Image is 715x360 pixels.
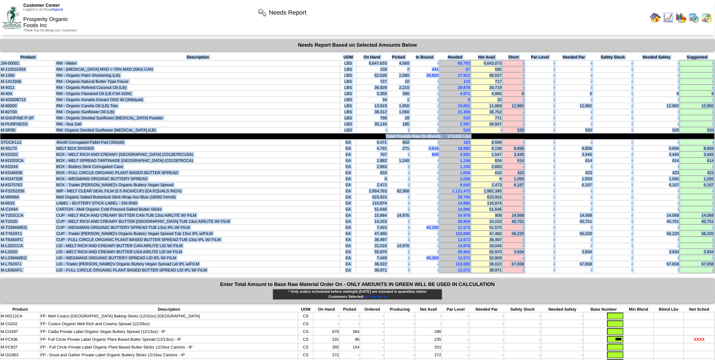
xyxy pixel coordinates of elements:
td: 3,445 [680,151,715,158]
a: 12,672 [458,256,470,260]
td: RM - Organic Annatto Extract OSS 40 (35lb/pail) [56,97,340,103]
th: Short [502,54,525,60]
a: 39,600 [426,73,439,78]
td: 520 [680,127,715,133]
td: Total Pounds Raw (In Blend): 173,632 Lbs [0,133,471,139]
td: LBS [340,121,356,127]
td: 34,937 [471,121,502,127]
td: - [633,72,680,78]
td: 11,869 [471,103,502,109]
td: - [410,78,440,85]
td: - [502,164,525,170]
td: 423 [555,170,593,176]
td: 159 [356,66,388,72]
img: line_graph.gif [663,12,674,23]
td: - [410,109,440,115]
td: 1,560 [388,109,410,115]
td: 1 [388,97,410,103]
td: 8,569 [471,139,502,145]
td: - [388,127,410,133]
span: Thank You for Being Our Customer! [23,29,77,32]
td: BOX - Buttery Stick Corrugated Case [56,164,340,170]
td: EA [340,139,356,145]
td: 36,929 [356,85,388,91]
td: M-110031934 [0,66,56,72]
td: - [502,121,525,127]
td: - [680,78,715,85]
td: - [593,109,633,115]
td: - [633,60,680,66]
td: - [410,97,440,103]
td: LBS [340,127,356,133]
td: - [593,158,633,164]
td: 8,136 [471,145,502,151]
td: - [680,60,715,66]
td: - [525,115,555,121]
td: 3,445 [502,151,525,158]
td: 614 [633,158,680,164]
td: RM - Water [56,60,340,66]
td: - [555,121,593,127]
td: RM - Sea Salt [56,121,340,127]
td: - [593,97,633,103]
td: - [555,72,593,78]
a: 12,672 [458,268,470,272]
td: 36,752 [471,109,502,115]
td: M-KD202CA [0,158,56,164]
td: 423 [680,170,715,176]
td: RM - Organic Deoiled Sunflower [MEDICAL_DATA] Powder [56,115,340,121]
td: 35,133 [356,121,388,127]
td: 634 [471,158,502,164]
td: - [555,85,593,91]
td: M-80000 [0,103,56,109]
img: graph.gif [676,12,687,23]
td: LBS [340,109,356,115]
th: On Hand [356,54,388,60]
td: - [593,66,633,72]
td: - [680,115,715,121]
td: M-SP95 [0,127,56,133]
td: 13,819 [356,103,388,109]
td: 727 [356,78,388,85]
td: - [388,151,410,158]
td: EA [340,158,356,164]
td: - [593,85,633,91]
td: BOX - MELT SPREAD TARTINADE [GEOGRAPHIC_DATA] (C01287RCCA) [56,158,340,164]
td: - [525,121,555,127]
a: 1,240 [460,164,470,169]
th: Needed Safety [633,54,680,60]
td: M-1390 [0,72,56,78]
td: 3,445 [633,151,680,158]
td: - [593,60,633,66]
span: ⇐ Change ⇐ [365,295,387,299]
td: - [502,109,525,115]
td: 520 [555,127,593,133]
td: - [502,115,525,121]
td: - [525,151,555,158]
th: Needed Par [555,54,593,60]
td: 2,080 [388,72,410,78]
a: 44,160 [426,225,439,230]
td: - [502,97,525,103]
td: - [525,158,555,164]
a: 8,640 [460,183,470,187]
td: - [525,139,555,145]
td: M-PURFNESS [0,121,56,127]
a: 4,992 [460,152,470,157]
td: - [555,97,593,103]
td: RM - Organic Natural Butter Type Flavor [56,78,340,85]
td: - [680,109,715,115]
td: 28 [388,115,410,121]
a: 103,680 [455,231,470,236]
img: home.gif [650,12,661,23]
td: 1,547 [471,151,502,158]
td: EA [340,170,356,176]
td: - [593,91,633,97]
td: 6 [633,91,680,97]
td: 7 [388,66,410,72]
td: 717 [471,78,502,85]
img: calendarinout.gif [701,12,712,23]
td: - [593,139,633,145]
a: 16,992 [458,146,470,151]
td: - [680,139,715,145]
